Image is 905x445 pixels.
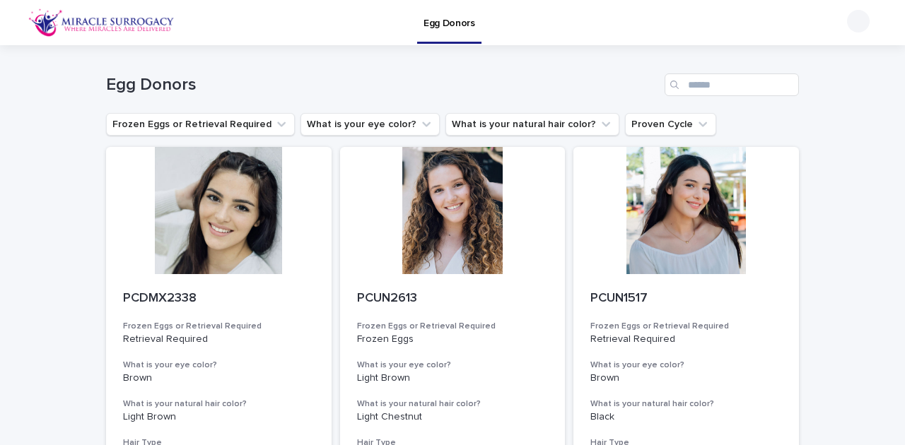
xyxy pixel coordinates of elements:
p: Brown [123,372,315,384]
p: Light Brown [123,411,315,423]
button: Proven Cycle [625,113,716,136]
p: Light Brown [357,372,549,384]
p: Brown [590,372,782,384]
p: Retrieval Required [123,333,315,345]
img: OiFFDOGZQuirLhrlO1ag [28,8,175,37]
h3: What is your natural hair color? [590,398,782,410]
h3: What is your natural hair color? [357,398,549,410]
h3: What is your eye color? [357,360,549,371]
h3: Frozen Eggs or Retrieval Required [590,321,782,332]
p: PCUN2613 [357,291,549,307]
p: Frozen Eggs [357,333,549,345]
input: Search [665,73,799,96]
h1: Egg Donors [106,75,659,95]
p: Retrieval Required [590,333,782,345]
button: Frozen Eggs or Retrieval Required [106,113,295,136]
h3: What is your natural hair color? [123,398,315,410]
h3: What is your eye color? [590,360,782,371]
p: Light Chestnut [357,411,549,423]
h3: Frozen Eggs or Retrieval Required [123,321,315,332]
button: What is your natural hair color? [445,113,619,136]
h3: What is your eye color? [123,360,315,371]
p: PCUN1517 [590,291,782,307]
h3: Frozen Eggs or Retrieval Required [357,321,549,332]
p: PCDMX2338 [123,291,315,307]
p: Black [590,411,782,423]
button: What is your eye color? [300,113,440,136]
